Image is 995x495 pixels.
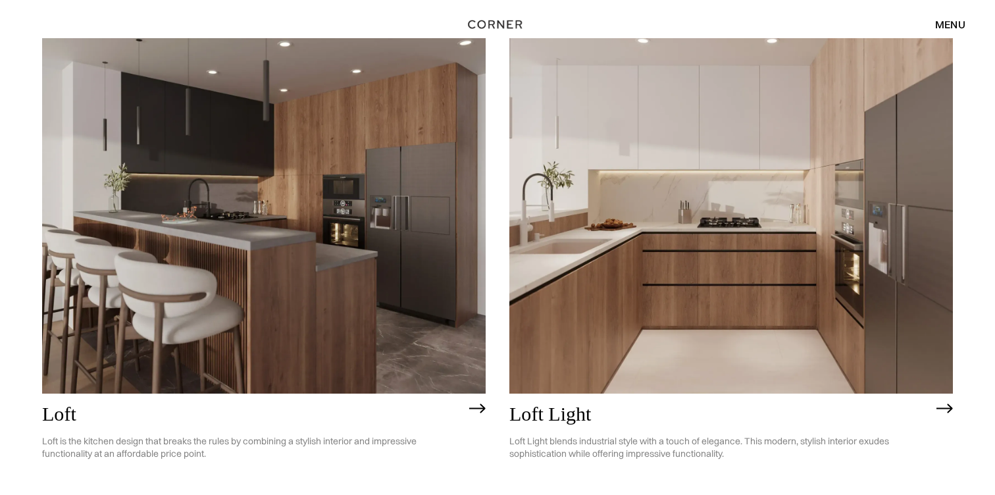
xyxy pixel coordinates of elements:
h2: Loft Light [509,404,930,425]
p: Loft is the kitchen design that breaks the rules by combining a stylish interior and impressive f... [42,425,463,470]
a: home [461,16,535,33]
div: menu [922,13,965,36]
p: Loft Light blends industrial style with a touch of elegance. This modern, stylish interior exudes... [509,425,930,470]
h2: Loft [42,404,463,425]
div: menu [935,19,965,30]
